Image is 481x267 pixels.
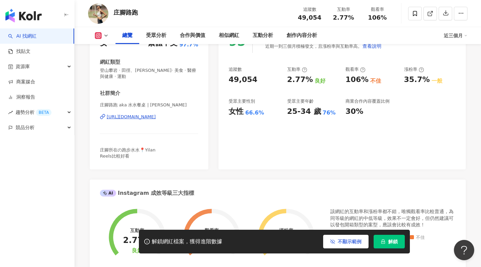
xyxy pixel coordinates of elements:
[130,228,144,233] div: 互動率
[364,6,390,13] div: 觀看率
[346,98,390,104] div: 商業合作內容覆蓋比例
[16,59,30,74] span: 資源庫
[100,102,198,108] span: 庄腳路跑 aka 水水餐桌 | [PERSON_NAME]
[287,32,317,40] div: 創作內容分析
[297,6,322,13] div: 追蹤數
[338,239,361,244] span: 不顯示範例
[388,239,398,244] span: 解鎖
[346,75,369,85] div: 106%
[100,189,194,197] div: Instagram 成效等級三大指標
[279,228,293,233] div: 漲粉率
[444,30,467,41] div: 近三個月
[265,39,382,53] div: 近期一到三個月積極發文，且漲粉率與互動率高。
[346,66,365,73] div: 觀看率
[205,228,219,233] div: 觀看率
[287,98,314,104] div: 受眾主要年齡
[100,67,198,80] span: 登山攀岩 · 田徑、[PERSON_NAME]· 美食 · 醫療與健康 · 運動
[370,77,381,85] div: 不佳
[330,208,456,228] div: 該網紅的互動率和漲粉率都不錯，唯獨觀看率比較普通，為同等級的網紅的中低等級，效果不一定會好，但仍然建議可以發包開箱類型的案型，應該會比較有成效！
[100,147,155,159] span: 庄腳所在の跑步水水📍Yilan Reels比較好看
[8,33,37,40] a: searchAI 找網紅
[113,8,138,17] div: 庄腳路跑
[100,59,120,66] div: 網紅類型
[8,48,30,55] a: 找貼文
[229,106,244,117] div: 女性
[362,39,382,53] button: 查看說明
[245,109,264,117] div: 66.6%
[16,120,35,135] span: 競品分析
[333,14,354,21] span: 2.77%
[8,79,35,85] a: 商案媒合
[362,43,381,49] span: 查看說明
[122,32,132,40] div: 總覽
[323,235,369,248] button: 不顯示範例
[16,105,51,120] span: 趨勢分析
[368,14,387,21] span: 106%
[381,239,385,244] span: lock
[179,41,198,48] span: 97.7%
[346,106,363,117] div: 30%
[287,75,313,85] div: 2.77%
[229,66,242,73] div: 追蹤數
[404,66,424,73] div: 漲粉率
[432,77,442,85] div: 一般
[107,114,156,120] div: [URL][DOMAIN_NAME]
[253,32,273,40] div: 互動分析
[229,98,255,104] div: 受眾主要性別
[100,114,198,120] a: [URL][DOMAIN_NAME]
[100,190,116,197] div: AI
[287,106,321,117] div: 25-34 歲
[315,77,326,85] div: 良好
[323,109,336,117] div: 76%
[152,238,222,245] div: 解鎖網紅檔案，獲得進階數據
[100,90,120,97] div: 社群簡介
[287,66,307,73] div: 互動率
[331,6,356,13] div: 互動率
[8,110,13,115] span: rise
[146,32,166,40] div: 受眾分析
[8,94,35,101] a: 洞察報告
[404,75,430,85] div: 35.7%
[219,32,239,40] div: 相似網紅
[88,3,108,24] img: KOL Avatar
[5,9,42,22] img: logo
[180,32,205,40] div: 合作與價值
[298,14,321,21] span: 49,054
[374,235,405,248] button: 解鎖
[36,109,51,116] div: BETA
[229,75,257,85] div: 49,054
